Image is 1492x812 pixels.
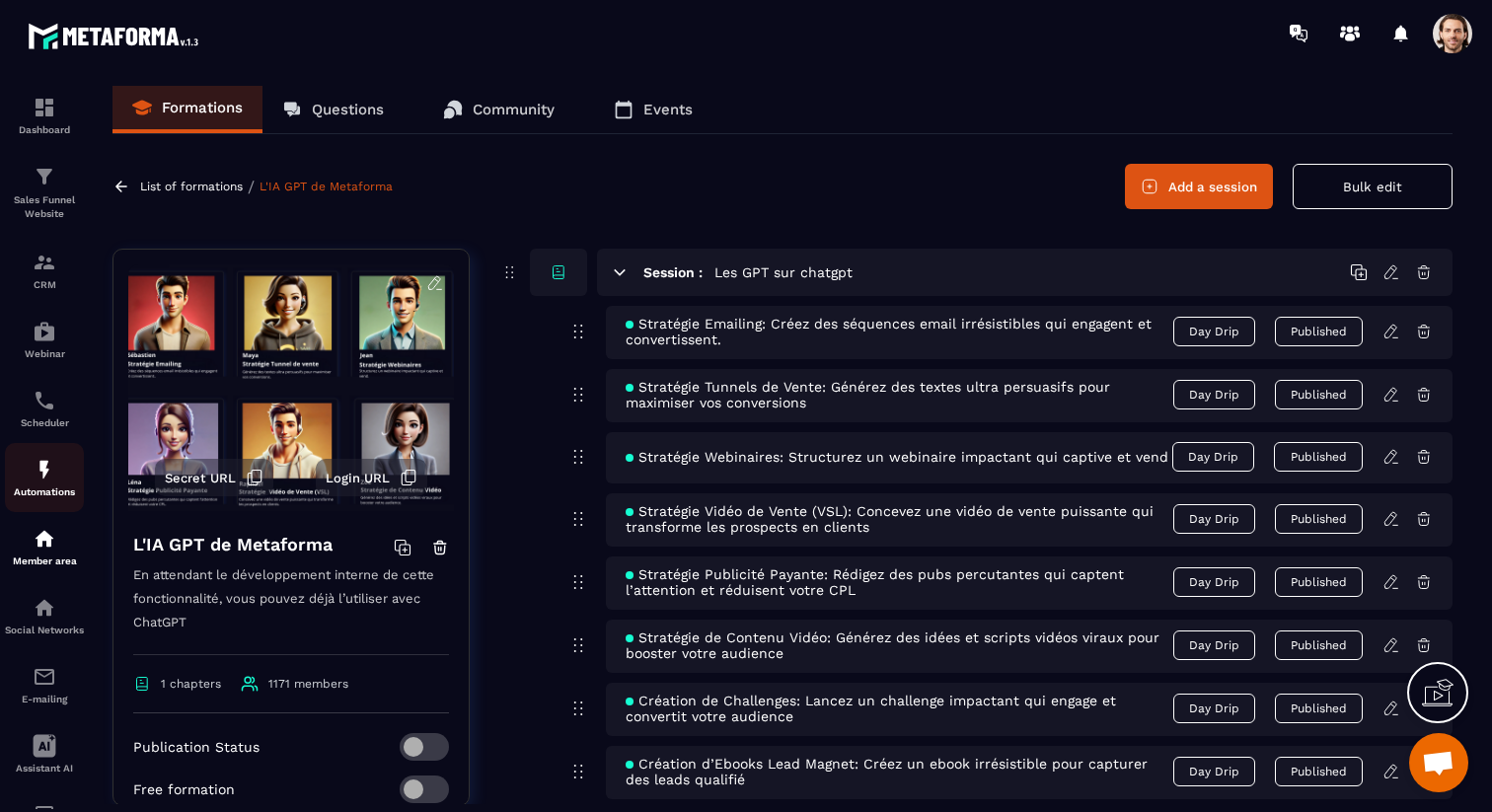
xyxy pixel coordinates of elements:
[5,150,84,236] a: formationformationSales Funnel Website
[1173,380,1255,409] span: Day Drip
[5,124,84,135] p: Dashboard
[33,596,56,620] img: social-network
[260,180,393,193] a: L'IA GPT de Metaforma
[643,264,703,280] h6: Session :
[1275,317,1363,346] button: Published
[33,665,56,689] img: email
[133,531,333,558] h4: L'IA GPT de Metaforma
[626,449,1168,465] span: Stratégie Webinaires: Structurez un webinaire impactant qui captive et vend
[1173,567,1255,597] span: Day Drip
[643,101,693,118] p: Events
[5,193,84,221] p: Sales Funnel Website
[626,693,1173,724] span: Création de Challenges: Lancez un challenge impactant qui engage et convertit votre audience
[5,625,84,635] p: Social Networks
[626,566,1173,598] span: Stratégie Publicité Payante: Rédigez des pubs percutantes qui captent l’attention et réduisent vo...
[133,563,449,655] p: En attendant le développement interne de cette fonctionnalité, vous pouvez déjà l’utiliser avec C...
[1173,504,1255,534] span: Day Drip
[155,459,273,496] button: Secret URL
[5,650,84,719] a: emailemailE-mailing
[128,264,454,511] img: background
[1173,694,1255,723] span: Day Drip
[5,443,84,512] a: automationsautomationsAutomations
[423,86,574,133] a: Community
[112,86,262,133] a: Formations
[162,99,243,116] p: Formations
[28,18,205,54] img: logo
[1275,380,1363,409] button: Published
[1275,757,1363,786] button: Published
[165,471,236,485] span: Secret URL
[626,316,1173,347] span: Stratégie Emailing: Créez des séquences email irrésistibles qui engagent et convertissent.
[5,719,84,788] a: Assistant AI
[473,101,555,118] p: Community
[1293,164,1453,209] button: Bulk edit
[33,458,56,481] img: automations
[5,417,84,428] p: Scheduler
[1173,757,1255,786] span: Day Drip
[312,101,384,118] p: Questions
[626,629,1173,661] span: Stratégie de Contenu Vidéo: Générez des idées et scripts vidéos viraux pour booster votre audience
[1274,442,1363,472] button: Published
[626,379,1173,410] span: Stratégie Tunnels de Vente: Générez des textes ultra persuasifs pour maximiser vos conversions
[1172,442,1254,472] span: Day Drip
[5,763,84,774] p: Assistant AI
[140,180,243,193] a: List of formations
[1275,567,1363,597] button: Published
[1173,317,1255,346] span: Day Drip
[161,677,221,691] span: 1 chapters
[5,236,84,305] a: formationformationCRM
[626,756,1173,787] span: Création d’Ebooks Lead Magnet: Créez un ebook irrésistible pour capturer des leads qualifié
[133,739,260,755] p: Publication Status
[133,781,235,797] p: Free formation
[5,374,84,443] a: schedulerschedulerScheduler
[1125,164,1273,209] button: Add a session
[33,96,56,119] img: formation
[714,262,853,282] h5: Les GPT sur chatgpt
[1275,504,1363,534] button: Published
[1275,630,1363,660] button: Published
[5,581,84,650] a: social-networksocial-networkSocial Networks
[5,486,84,497] p: Automations
[5,348,84,359] p: Webinar
[33,320,56,343] img: automations
[1409,733,1468,792] div: Ouvrir le chat
[33,527,56,551] img: automations
[262,86,404,133] a: Questions
[5,81,84,150] a: formationformationDashboard
[5,555,84,566] p: Member area
[626,503,1173,535] span: Stratégie Vidéo de Vente (VSL): Concevez une vidéo de vente puissante qui transforme les prospect...
[5,279,84,290] p: CRM
[268,677,348,691] span: 1171 members
[5,694,84,704] p: E-mailing
[326,471,390,485] span: Login URL
[33,165,56,188] img: formation
[5,512,84,581] a: automationsautomationsMember area
[1173,630,1255,660] span: Day Drip
[248,178,255,196] span: /
[1275,694,1363,723] button: Published
[33,389,56,412] img: scheduler
[594,86,712,133] a: Events
[5,305,84,374] a: automationsautomationsWebinar
[33,251,56,274] img: formation
[316,459,427,496] button: Login URL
